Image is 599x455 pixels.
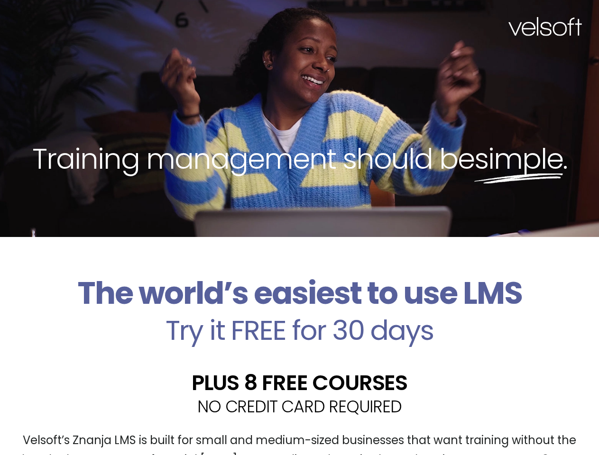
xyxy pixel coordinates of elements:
h2: The world’s easiest to use LMS [7,275,592,312]
span: simple [474,139,563,179]
h2: Try it FREE for 30 days [7,317,592,344]
h2: NO CREDIT CARD REQUIRED [7,398,592,415]
h2: Training management should be . [17,140,582,177]
h2: PLUS 8 FREE COURSES [7,372,592,393]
